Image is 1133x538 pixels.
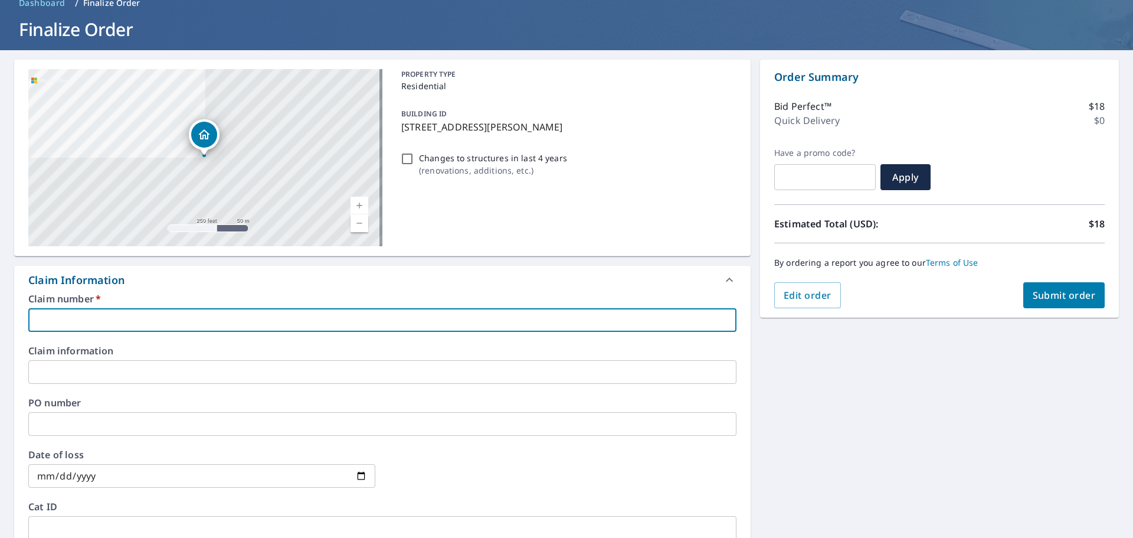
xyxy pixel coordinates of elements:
p: PROPERTY TYPE [401,69,732,80]
label: Date of loss [28,450,375,459]
button: Edit order [774,282,841,308]
button: Apply [880,164,931,190]
a: Current Level 17, Zoom Out [351,214,368,232]
p: BUILDING ID [401,109,447,119]
div: Claim Information [28,272,125,288]
a: Current Level 17, Zoom In [351,197,368,214]
p: $18 [1089,217,1105,231]
span: Apply [890,171,921,184]
label: Claim number [28,294,736,304]
p: $0 [1094,113,1105,128]
p: Changes to structures in last 4 years [419,152,567,164]
label: Have a promo code? [774,148,876,158]
a: Terms of Use [926,257,978,268]
p: $18 [1089,99,1105,113]
p: By ordering a report you agree to our [774,257,1105,268]
p: [STREET_ADDRESS][PERSON_NAME] [401,120,732,134]
p: ( renovations, additions, etc. ) [419,164,567,177]
p: Quick Delivery [774,113,840,128]
label: PO number [28,398,736,407]
p: Bid Perfect™ [774,99,831,113]
p: Order Summary [774,69,1105,85]
p: Estimated Total (USD): [774,217,939,231]
p: Residential [401,80,732,92]
label: Claim information [28,346,736,356]
div: Dropped pin, building 1, Residential property, 2952 Carson Rd Placerville, CA 95667 [189,119,220,156]
div: Claim Information [14,266,751,294]
label: Cat ID [28,502,736,511]
button: Submit order [1023,282,1105,308]
span: Submit order [1033,289,1096,302]
span: Edit order [784,289,831,302]
h1: Finalize Order [14,17,1119,41]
